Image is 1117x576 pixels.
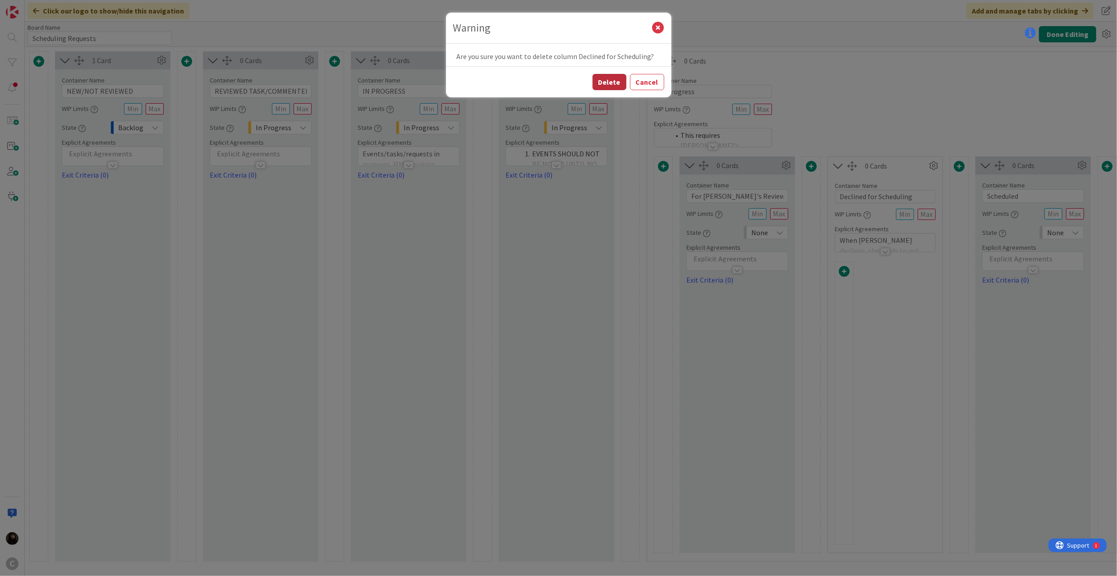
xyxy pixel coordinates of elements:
[47,4,49,11] div: 1
[630,74,664,90] button: Cancel
[19,1,41,12] span: Support
[446,44,671,66] div: Are you sure you want to delete column Declined for Scheduling?
[453,20,653,36] div: Warning
[593,74,626,90] button: Delete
